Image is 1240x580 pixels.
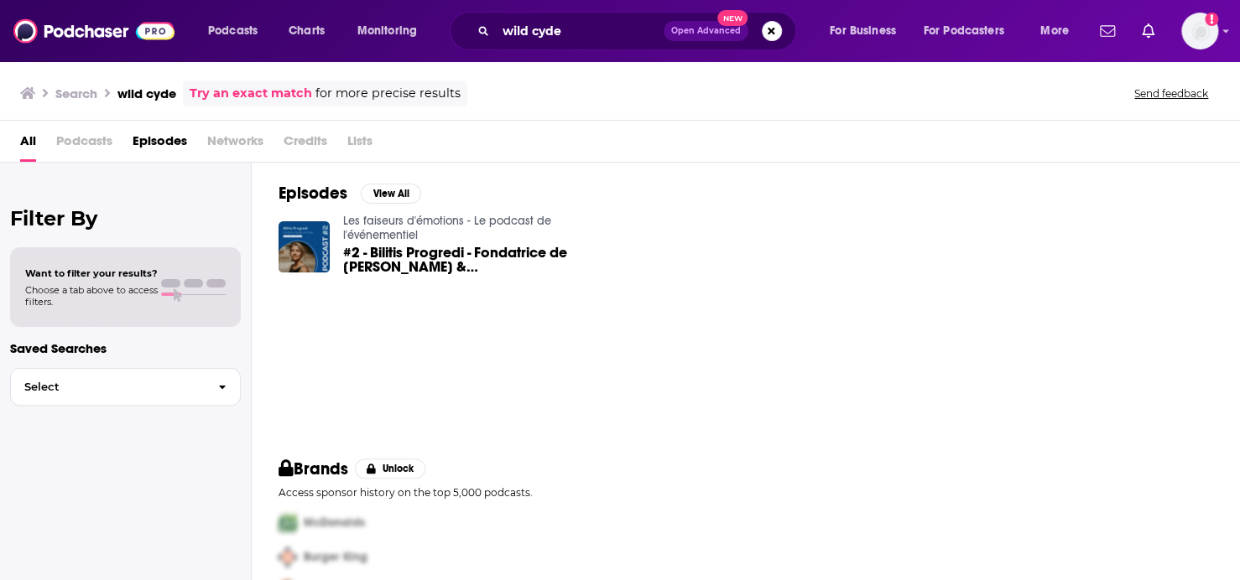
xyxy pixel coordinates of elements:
span: Choose a tab above to access filters. [25,284,158,308]
button: View All [361,184,421,204]
span: Credits [284,127,327,162]
a: Try an exact match [190,84,312,103]
h2: Brands [279,458,348,479]
button: open menu [1029,18,1090,44]
button: Show profile menu [1181,13,1218,49]
input: Search podcasts, credits, & more... [496,18,664,44]
span: McDonalds [304,515,365,530]
div: Search podcasts, credits, & more... [466,12,812,50]
img: User Profile [1181,13,1218,49]
button: open menu [196,18,279,44]
span: Burger King [304,550,367,564]
span: Logged in as TaraKennedy [1181,13,1218,49]
h3: wild cyde [117,85,176,101]
span: Want to filter your results? [25,267,158,279]
p: Saved Searches [10,340,241,356]
a: Charts [278,18,335,44]
a: Show notifications dropdown [1135,17,1161,45]
span: Networks [207,127,263,162]
a: Les faiseurs d'émotions - Le podcast de l'événementiel [343,214,551,242]
button: Select [10,368,241,406]
span: For Podcasters [924,19,1004,43]
span: for more precise results [315,84,461,103]
a: Episodes [133,127,187,162]
h2: Episodes [279,183,347,204]
svg: Add a profile image [1205,13,1218,26]
img: #2 - Bilitis Progredi - Fondatrice de Billy & Clyde - Maquillage et coiffure - Mode & Mariage [279,221,330,272]
p: Access sponsor history on the top 5,000 podcasts. [279,486,1213,499]
a: Show notifications dropdown [1093,17,1122,45]
span: New [717,10,748,26]
a: EpisodesView All [279,183,421,204]
span: Charts [289,19,325,43]
span: Podcasts [56,127,112,162]
span: Lists [347,127,373,162]
button: Unlock [355,458,426,479]
img: First Pro Logo [272,505,304,540]
a: All [20,127,36,162]
button: Open AdvancedNew [664,21,748,41]
button: Send feedback [1129,86,1213,101]
h2: Filter By [10,206,241,230]
span: Select [11,381,205,392]
span: More [1040,19,1069,43]
span: Monitoring [357,19,417,43]
button: open menu [818,18,917,44]
button: open menu [346,18,439,44]
span: Podcasts [208,19,258,43]
img: Second Pro Logo [272,540,304,574]
a: #2 - Bilitis Progredi - Fondatrice de Billy & Clyde - Maquillage et coiffure - Mode & Mariage [343,246,577,274]
h3: Search [55,85,97,101]
span: Open Advanced [671,27,741,35]
span: For Business [830,19,896,43]
span: #2 - Bilitis Progredi - Fondatrice de [PERSON_NAME] & [PERSON_NAME] et coiffure - Mode & Mariage [343,246,577,274]
button: open menu [913,18,1029,44]
img: Podchaser - Follow, Share and Rate Podcasts [13,15,175,47]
